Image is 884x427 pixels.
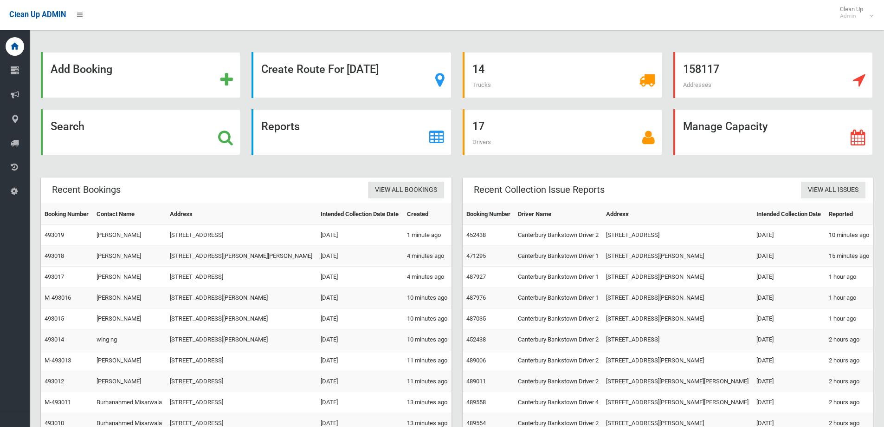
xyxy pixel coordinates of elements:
a: 493010 [45,420,64,427]
td: [PERSON_NAME] [93,309,166,329]
a: 493019 [45,231,64,238]
a: Add Booking [41,52,240,98]
td: [DATE] [753,329,825,350]
td: [STREET_ADDRESS] [602,329,753,350]
a: Reports [252,109,451,155]
strong: Manage Capacity [683,120,768,133]
small: Admin [840,13,863,20]
td: [PERSON_NAME] [93,246,166,267]
a: View All Bookings [368,182,444,199]
a: M-493011 [45,399,71,406]
td: [PERSON_NAME] [93,350,166,371]
td: 11 minutes ago [403,371,452,392]
strong: Reports [261,120,300,133]
strong: Create Route For [DATE] [261,63,379,76]
a: 452438 [466,231,486,238]
td: 2 hours ago [825,392,873,413]
td: Burhanahmed Misarwala [93,392,166,413]
strong: Add Booking [51,63,112,76]
strong: 14 [472,63,484,76]
th: Created [403,204,452,225]
a: 487976 [466,294,486,301]
td: [STREET_ADDRESS][PERSON_NAME] [602,309,753,329]
td: [STREET_ADDRESS][PERSON_NAME] [166,329,317,350]
td: 1 hour ago [825,309,873,329]
td: [DATE] [753,288,825,309]
td: [PERSON_NAME] [93,371,166,392]
span: Drivers [472,138,491,145]
td: [DATE] [317,371,403,392]
td: 10 minutes ago [403,329,452,350]
a: 14 Trucks [463,52,662,98]
a: Manage Capacity [673,109,873,155]
td: Canterbury Bankstown Driver 1 [514,267,603,288]
a: M-493016 [45,294,71,301]
td: [DATE] [753,309,825,329]
th: Reported [825,204,873,225]
a: 489554 [466,420,486,427]
td: [STREET_ADDRESS][PERSON_NAME] [602,246,753,267]
td: [STREET_ADDRESS][PERSON_NAME] [166,309,317,329]
td: Canterbury Bankstown Driver 2 [514,371,603,392]
td: [PERSON_NAME] [93,267,166,288]
span: Trucks [472,81,491,88]
a: Search [41,109,240,155]
td: 4 minutes ago [403,267,452,288]
td: 11 minutes ago [403,350,452,371]
a: 487927 [466,273,486,280]
td: wing ng [93,329,166,350]
td: [PERSON_NAME] [93,288,166,309]
td: 2 hours ago [825,350,873,371]
td: [STREET_ADDRESS] [166,267,317,288]
a: 493017 [45,273,64,280]
td: [DATE] [317,309,403,329]
td: [STREET_ADDRESS] [166,350,317,371]
th: Intended Collection Date Date [317,204,403,225]
td: 13 minutes ago [403,392,452,413]
a: 452438 [466,336,486,343]
td: [DATE] [317,329,403,350]
td: [STREET_ADDRESS][PERSON_NAME] [602,350,753,371]
td: 10 minutes ago [403,288,452,309]
td: [DATE] [317,350,403,371]
td: [DATE] [753,350,825,371]
td: [PERSON_NAME] [93,225,166,246]
td: 10 minutes ago [403,309,452,329]
td: [DATE] [753,371,825,392]
a: View All Issues [801,182,865,199]
td: 1 minute ago [403,225,452,246]
td: [STREET_ADDRESS][PERSON_NAME][PERSON_NAME] [166,246,317,267]
td: 2 hours ago [825,329,873,350]
th: Booking Number [41,204,93,225]
a: 489558 [466,399,486,406]
th: Driver Name [514,204,603,225]
td: 1 hour ago [825,267,873,288]
td: [DATE] [317,225,403,246]
th: Contact Name [93,204,166,225]
td: [DATE] [753,225,825,246]
a: 487035 [466,315,486,322]
th: Address [602,204,753,225]
td: Canterbury Bankstown Driver 2 [514,329,603,350]
span: Addresses [683,81,711,88]
a: M-493013 [45,357,71,364]
a: 493015 [45,315,64,322]
td: 2 hours ago [825,371,873,392]
a: 493012 [45,378,64,385]
td: [STREET_ADDRESS] [166,392,317,413]
td: Canterbury Bankstown Driver 2 [514,350,603,371]
td: [DATE] [753,392,825,413]
td: [STREET_ADDRESS] [166,371,317,392]
th: Booking Number [463,204,514,225]
a: 493014 [45,336,64,343]
a: 493018 [45,252,64,259]
td: Canterbury Bankstown Driver 1 [514,288,603,309]
a: 471295 [466,252,486,259]
a: 17 Drivers [463,109,662,155]
td: Canterbury Bankstown Driver 4 [514,392,603,413]
td: [DATE] [317,246,403,267]
td: [STREET_ADDRESS][PERSON_NAME] [166,288,317,309]
td: Canterbury Bankstown Driver 2 [514,309,603,329]
span: Clean Up [835,6,872,20]
header: Recent Collection Issue Reports [463,181,616,199]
